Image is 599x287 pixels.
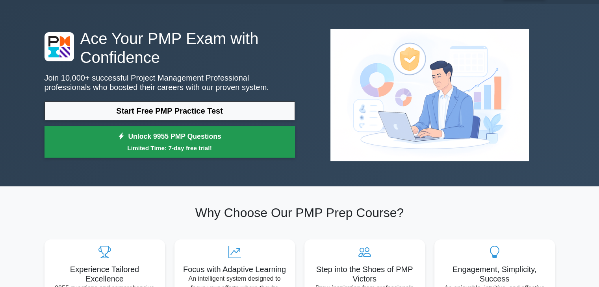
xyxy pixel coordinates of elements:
small: Limited Time: 7-day free trial! [54,143,285,153]
h2: Why Choose Our PMP Prep Course? [45,205,555,220]
a: Start Free PMP Practice Test [45,101,295,120]
h5: Focus with Adaptive Learning [181,265,289,274]
a: Unlock 9955 PMP QuestionsLimited Time: 7-day free trial! [45,126,295,158]
h5: Step into the Shoes of PMP Victors [311,265,419,283]
p: Join 10,000+ successful Project Management Professional professionals who boosted their careers w... [45,73,295,92]
h5: Experience Tailored Excellence [51,265,159,283]
h5: Engagement, Simplicity, Success [441,265,549,283]
h1: Ace Your PMP Exam with Confidence [45,29,295,67]
img: Project Management Professional Preview [324,23,535,167]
